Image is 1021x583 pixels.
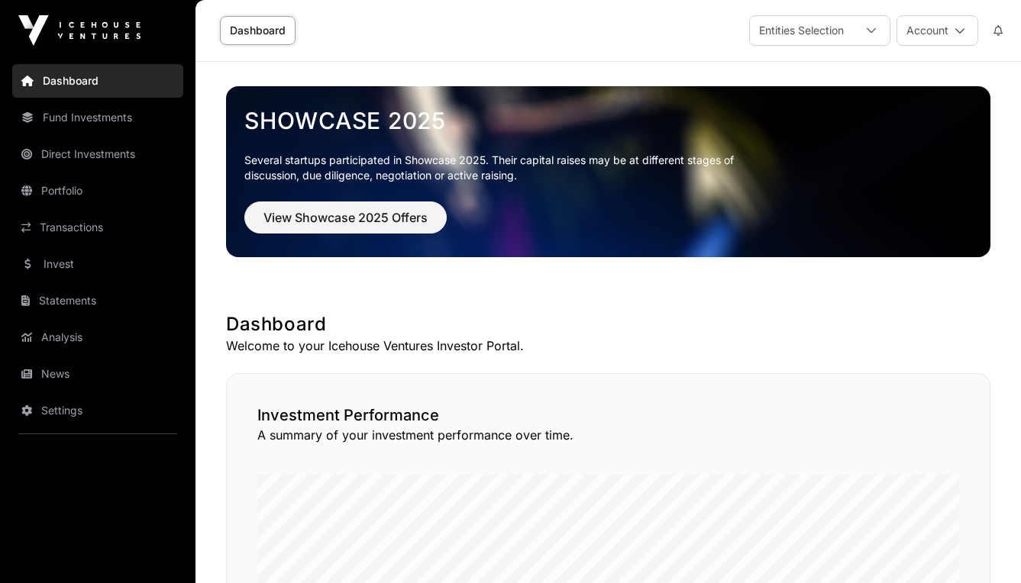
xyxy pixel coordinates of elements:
[257,426,959,444] p: A summary of your investment performance over time.
[257,404,959,426] h2: Investment Performance
[12,137,183,171] a: Direct Investments
[12,284,183,317] a: Statements
[263,208,428,227] span: View Showcase 2025 Offers
[244,107,972,134] a: Showcase 2025
[12,211,183,244] a: Transactions
[12,64,183,98] a: Dashboard
[226,86,990,257] img: Showcase 2025
[750,16,853,45] div: Entities Selection
[220,16,296,45] a: Dashboard
[12,320,183,354] a: Analysis
[244,201,447,234] button: View Showcase 2025 Offers
[226,337,990,355] p: Welcome to your Icehouse Ventures Investor Portal.
[244,217,447,232] a: View Showcase 2025 Offers
[226,312,990,337] h1: Dashboard
[12,174,183,208] a: Portfolio
[12,394,183,427] a: Settings
[12,247,183,281] a: Invest
[945,510,1021,583] iframe: Chat Widget
[244,153,758,183] p: Several startups participated in Showcase 2025. Their capital raises may be at different stages o...
[12,101,183,134] a: Fund Investments
[18,15,141,46] img: Icehouse Ventures Logo
[897,15,978,46] button: Account
[12,357,183,391] a: News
